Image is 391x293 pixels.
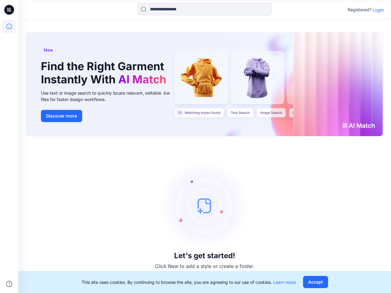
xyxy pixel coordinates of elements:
h1: Find the Right Garment Instantly With [41,60,169,86]
button: Discover more [41,110,82,122]
p: Click New to add a style or create a folder. [155,262,254,270]
div: Use text or image search to quickly locate relevant, editable .bw files for faster design workflows. [41,90,178,103]
button: Accept [303,276,328,288]
span: AI Match [118,73,166,86]
p: Registered? [348,6,371,13]
span: New [44,46,53,54]
h3: Let's get started! [174,251,235,260]
p: Login [373,7,384,13]
img: empty-state-image.svg [159,160,250,251]
a: Learn more [273,280,296,285]
p: This site uses cookies. By continuing to browse the site, you are agreeing to our use of cookies. [82,279,296,285]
